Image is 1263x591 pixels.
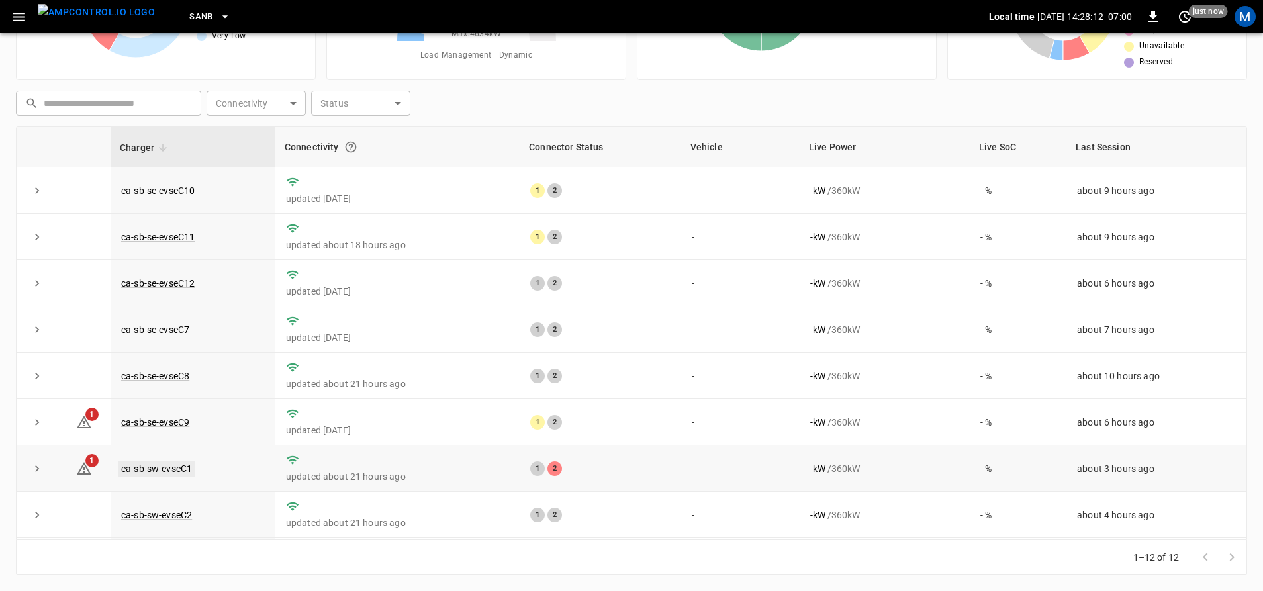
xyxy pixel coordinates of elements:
a: ca-sb-sw-evseC2 [121,510,192,520]
span: SanB [189,9,213,24]
div: / 360 kW [810,277,959,290]
div: 2 [547,322,562,337]
td: - [681,306,800,353]
p: updated about 21 hours ago [286,516,509,529]
div: 1 [530,230,545,244]
p: updated [DATE] [286,424,509,437]
td: - % [970,445,1066,492]
th: Live Power [800,127,970,167]
div: 1 [530,415,545,430]
div: 1 [530,276,545,291]
div: 2 [547,508,562,522]
button: expand row [27,320,47,340]
span: Max. 4634 kW [451,28,501,41]
div: 2 [547,415,562,430]
td: about 10 hours ago [1066,353,1246,399]
div: 2 [547,183,562,198]
td: - % [970,306,1066,353]
td: - % [970,260,1066,306]
p: 1–12 of 12 [1133,551,1180,564]
div: / 360 kW [810,416,959,429]
td: - [681,260,800,306]
div: / 360 kW [810,184,959,197]
span: Unavailable [1139,40,1184,53]
td: - % [970,167,1066,214]
p: updated [DATE] [286,331,509,344]
a: ca-sb-se-evseC11 [121,232,195,242]
td: - [681,167,800,214]
button: expand row [27,459,47,478]
a: ca-sb-se-evseC9 [121,417,189,428]
td: - [681,492,800,538]
p: updated [DATE] [286,285,509,298]
div: / 360 kW [810,369,959,383]
div: Connectivity [285,135,510,159]
td: - % [970,214,1066,260]
img: ampcontrol.io logo [38,4,155,21]
div: 1 [530,508,545,522]
button: expand row [27,366,47,386]
td: about 6 hours ago [1066,538,1246,584]
p: - kW [810,369,825,383]
p: updated [DATE] [286,192,509,205]
p: Local time [989,10,1035,23]
span: 1 [85,454,99,467]
div: / 360 kW [810,230,959,244]
p: - kW [810,416,825,429]
td: about 9 hours ago [1066,167,1246,214]
button: expand row [27,227,47,247]
div: / 360 kW [810,462,959,475]
div: 2 [547,461,562,476]
a: ca-sb-sw-evseC1 [118,461,195,477]
p: [DATE] 14:28:12 -07:00 [1037,10,1132,23]
th: Connector Status [520,127,681,167]
p: updated about 21 hours ago [286,377,509,390]
span: Reserved [1139,56,1173,69]
p: updated about 21 hours ago [286,470,509,483]
p: - kW [810,230,825,244]
p: - kW [810,184,825,197]
td: - % [970,353,1066,399]
td: - [681,214,800,260]
div: 1 [530,322,545,337]
div: 1 [530,183,545,198]
td: - [681,399,800,445]
div: 1 [530,369,545,383]
p: - kW [810,462,825,475]
span: just now [1189,5,1228,18]
td: about 6 hours ago [1066,399,1246,445]
a: ca-sb-se-evseC10 [121,185,195,196]
td: about 6 hours ago [1066,260,1246,306]
a: 1 [76,463,92,473]
p: - kW [810,323,825,336]
td: - [681,445,800,492]
td: about 3 hours ago [1066,445,1246,492]
a: 1 [76,416,92,427]
th: Vehicle [681,127,800,167]
a: ca-sb-se-evseC8 [121,371,189,381]
button: Connection between the charger and our software. [339,135,363,159]
td: - % [970,399,1066,445]
p: - kW [810,508,825,522]
button: SanB [184,4,236,30]
button: expand row [27,505,47,525]
div: 2 [547,230,562,244]
div: 2 [547,276,562,291]
td: about 7 hours ago [1066,306,1246,353]
a: ca-sb-se-evseC7 [121,324,189,335]
span: 1 [85,408,99,421]
th: Last Session [1066,127,1246,167]
td: - % [970,492,1066,538]
td: - [681,353,800,399]
span: Charger [120,140,171,156]
td: - [681,538,800,584]
button: expand row [27,273,47,293]
p: - kW [810,277,825,290]
span: Very Low [212,30,246,43]
p: updated about 18 hours ago [286,238,509,251]
button: expand row [27,412,47,432]
button: set refresh interval [1174,6,1195,27]
div: 2 [547,369,562,383]
button: expand row [27,181,47,201]
td: - % [970,538,1066,584]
